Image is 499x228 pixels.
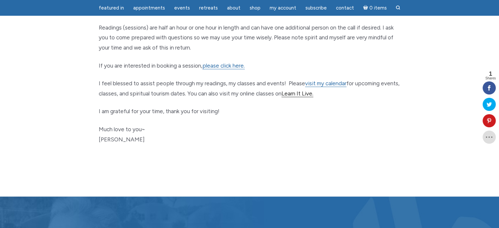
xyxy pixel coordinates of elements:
span: Subscribe [305,5,327,11]
span: 0 items [369,6,386,10]
p: Much love to you~ [PERSON_NAME] [99,124,401,144]
a: Contact [332,2,358,14]
span: Appointments [133,5,165,11]
span: Shares [485,77,496,80]
a: My Account [266,2,300,14]
a: visit my calendar [305,80,346,87]
a: Events [170,2,194,14]
p: I am grateful for your time, thank you for visiting! [99,106,401,116]
i: Cart [363,5,369,11]
span: Shop [250,5,260,11]
a: About [223,2,244,14]
a: Subscribe [301,2,331,14]
span: Retreats [199,5,218,11]
a: Retreats [195,2,222,14]
span: Contact [336,5,354,11]
a: Shop [246,2,264,14]
span: 1 [485,71,496,77]
span: About [227,5,240,11]
span: Events [174,5,190,11]
a: please click here. [202,62,245,69]
a: Cart0 items [359,1,391,14]
a: featured in [95,2,128,14]
span: featured in [99,5,124,11]
p: Readings (sessions) are half an hour or one hour in length and can have one additional person on ... [99,23,401,53]
a: Appointments [129,2,169,14]
p: I feel blessed to assist people through my readings, my classes and events! Please for upcoming e... [99,78,401,98]
a: Learn It Live. [281,90,313,97]
p: If you are interested in booking a session, [99,61,401,71]
span: My Account [270,5,296,11]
